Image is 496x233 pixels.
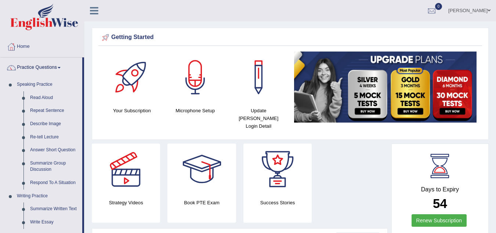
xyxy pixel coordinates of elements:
a: Repeat Sentence [27,104,82,117]
h4: Book PTE Exam [167,199,236,206]
h4: Success Stories [243,199,312,206]
b: 54 [433,196,447,211]
a: Answer Short Question [27,144,82,157]
h4: Strategy Videos [92,199,160,206]
h4: Days to Expiry [400,186,480,193]
a: Write Essay [27,216,82,229]
a: Summarize Written Text [27,202,82,216]
a: Home [0,36,84,55]
h4: Microphone Setup [167,107,224,114]
a: Respond To A Situation [27,176,82,190]
a: Describe Image [27,117,82,131]
a: Practice Questions [0,57,82,76]
a: Read Aloud [27,91,82,105]
img: small5.jpg [294,52,477,123]
a: Re-tell Lecture [27,131,82,144]
a: Speaking Practice [14,78,82,91]
h4: Your Subscription [104,107,160,114]
a: Renew Subscription [412,214,467,227]
a: Summarize Group Discussion [27,157,82,176]
span: 0 [435,3,442,10]
a: Writing Practice [14,190,82,203]
h4: Update [PERSON_NAME] Login Detail [231,107,287,130]
div: Getting Started [100,32,480,43]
